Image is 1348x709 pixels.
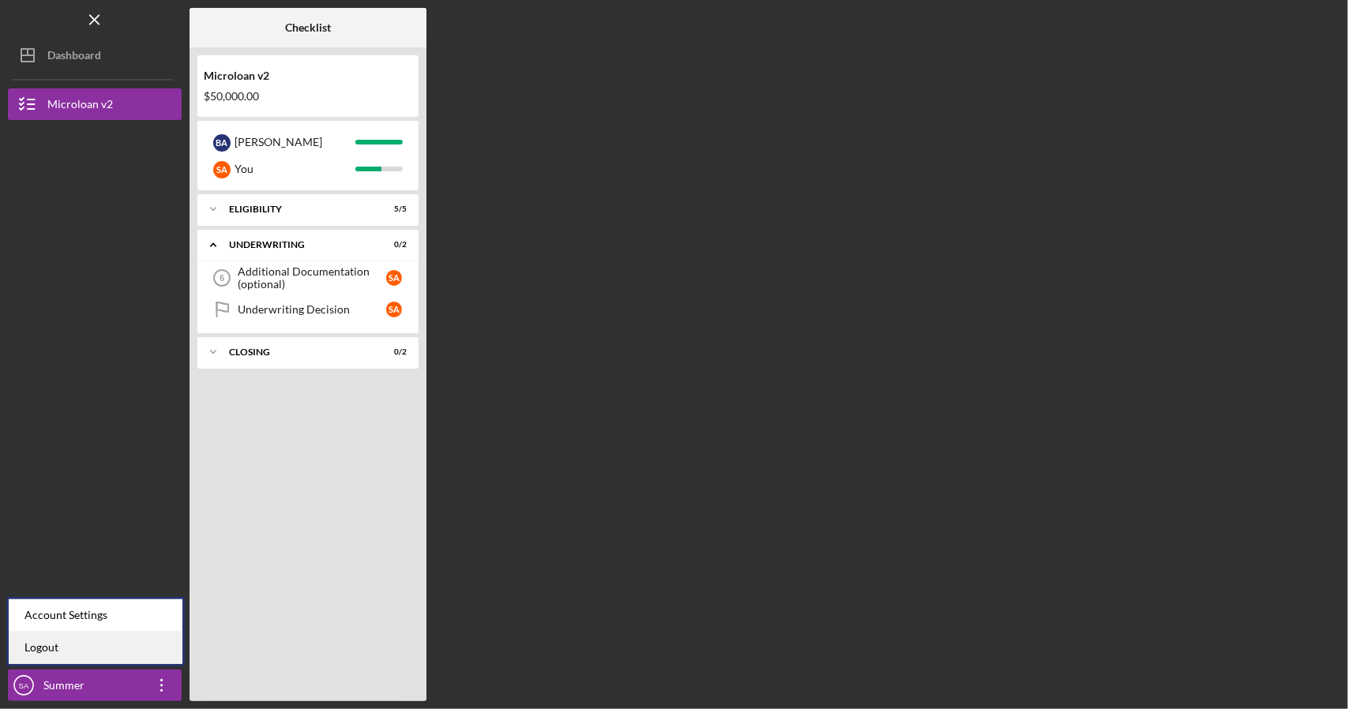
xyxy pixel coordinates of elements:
div: You [235,156,355,182]
a: Logout [9,632,182,664]
div: [PERSON_NAME] [235,129,355,156]
div: 0 / 2 [378,347,407,357]
tspan: 6 [220,273,224,283]
button: Dashboard [8,39,182,71]
div: Microloan v2 [47,88,113,124]
button: SASummer [PERSON_NAME] [8,670,182,701]
div: B A [213,134,231,152]
a: Underwriting DecisionSA [205,294,411,325]
div: $50,000.00 [204,90,412,103]
div: S A [213,161,231,178]
div: Additional Documentation (optional) [238,265,386,291]
div: Account Settings [9,599,182,632]
button: Microloan v2 [8,88,182,120]
div: S A [386,302,402,317]
div: Closing [229,347,367,357]
div: S A [386,270,402,286]
b: Checklist [285,21,331,34]
div: Microloan v2 [204,69,412,82]
div: 5 / 5 [378,204,407,214]
div: Eligibility [229,204,367,214]
div: Underwriting Decision [238,303,386,316]
div: Dashboard [47,39,101,75]
text: SA [19,681,29,690]
a: 6Additional Documentation (optional)SA [205,262,411,294]
div: Underwriting [229,240,367,249]
div: 0 / 2 [378,240,407,249]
